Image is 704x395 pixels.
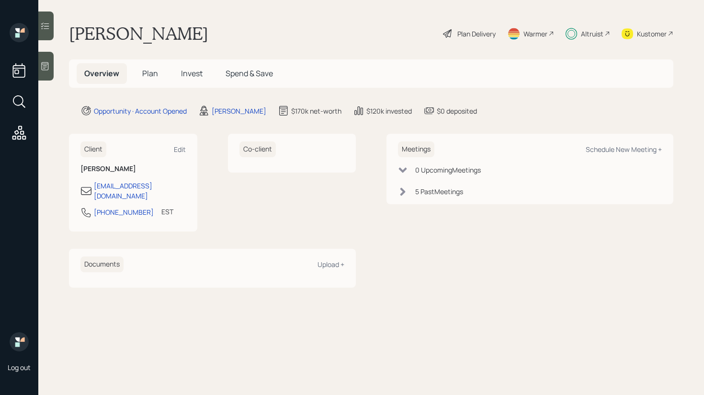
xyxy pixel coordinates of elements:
[291,106,341,116] div: $170k net-worth
[226,68,273,79] span: Spend & Save
[239,141,276,157] h6: Co-client
[94,106,187,116] div: Opportunity · Account Opened
[142,68,158,79] span: Plan
[398,141,434,157] h6: Meetings
[174,145,186,154] div: Edit
[94,207,154,217] div: [PHONE_NUMBER]
[161,207,173,217] div: EST
[8,363,31,372] div: Log out
[318,260,344,269] div: Upload +
[586,145,662,154] div: Schedule New Meeting +
[415,186,463,197] div: 5 Past Meeting s
[80,141,106,157] h6: Client
[84,68,119,79] span: Overview
[80,165,186,173] h6: [PERSON_NAME]
[10,332,29,351] img: retirable_logo.png
[637,29,667,39] div: Kustomer
[581,29,603,39] div: Altruist
[523,29,547,39] div: Warmer
[181,68,203,79] span: Invest
[457,29,496,39] div: Plan Delivery
[80,256,124,272] h6: Documents
[415,165,481,175] div: 0 Upcoming Meeting s
[437,106,477,116] div: $0 deposited
[366,106,412,116] div: $120k invested
[212,106,266,116] div: [PERSON_NAME]
[69,23,208,44] h1: [PERSON_NAME]
[94,181,186,201] div: [EMAIL_ADDRESS][DOMAIN_NAME]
